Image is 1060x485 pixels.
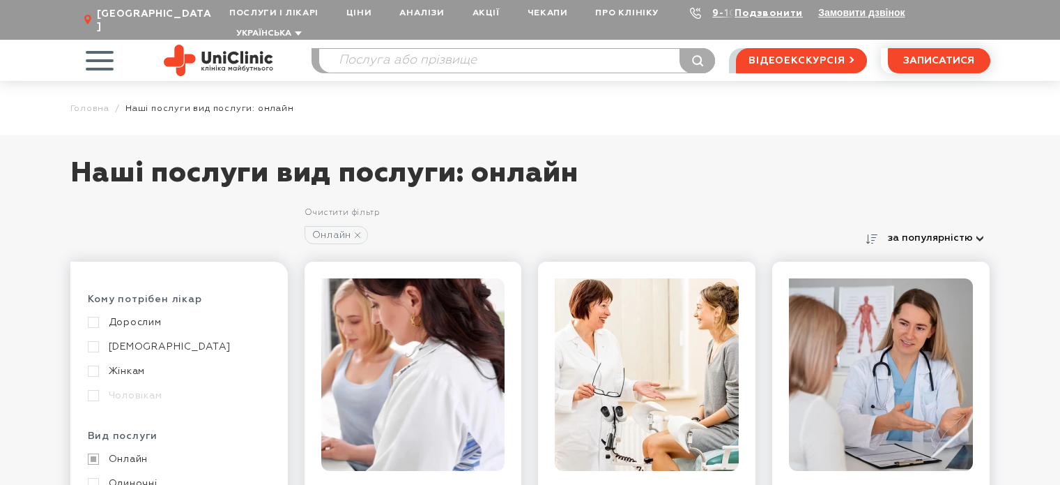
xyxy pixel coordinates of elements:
a: Подзвонити [735,8,803,18]
a: Дорослим [88,316,267,329]
div: Кому потрібен лікар [88,293,270,316]
img: Консультація хірурга [789,278,973,471]
button: Замовити дзвінок [818,7,905,18]
a: [DEMOGRAPHIC_DATA] [88,341,267,353]
img: Uniclinic [164,45,273,76]
span: Українська [236,29,291,38]
a: Очистити фільтр [305,209,380,217]
button: записатися [888,48,990,73]
a: 9-103 [712,8,743,18]
span: Наші послуги вид послуги: онлайн [125,103,294,114]
a: Головна [70,103,110,114]
h1: Наші послуги вид послуги: онлайн [70,156,990,205]
button: за популярністю [882,228,990,248]
span: [GEOGRAPHIC_DATA] [97,8,215,33]
button: Українська [233,29,302,39]
a: Жінкам [88,365,267,378]
img: Консультація гінеколога [321,278,505,471]
span: записатися [903,56,974,66]
div: Вид послуги [88,430,270,453]
img: Лікувальна та естетична інтимна хірургія для жінок [555,278,739,471]
input: Послуга або прізвище [319,49,715,73]
span: відеоекскурсія [748,49,845,73]
a: відеоекскурсія [736,48,866,73]
a: Онлайн [305,226,369,244]
a: Онлайн [88,453,267,465]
